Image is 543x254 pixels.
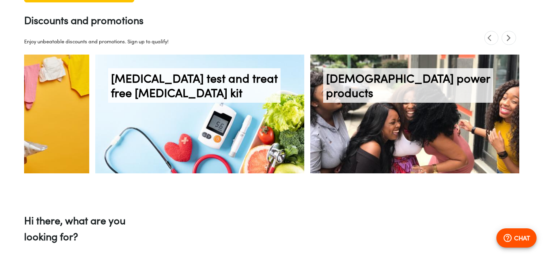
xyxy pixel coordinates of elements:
[24,212,519,244] p: Hi there, what are you looking for?
[502,31,516,45] span: next
[310,55,519,173] img: Female power products
[326,71,490,100] span: [DEMOGRAPHIC_DATA] power products
[514,233,530,243] p: CHAT
[484,31,498,45] span: previous
[24,12,168,28] p: Discounts and promotions
[496,228,537,248] button: CHAT
[111,71,278,100] span: [MEDICAL_DATA] test and treat free [MEDICAL_DATA] kit
[95,55,304,173] img: Diabetes test and treat free glucometer kit
[24,38,168,45] span: Enjoy unbeatable discounts and promotions. Sign up to qualify!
